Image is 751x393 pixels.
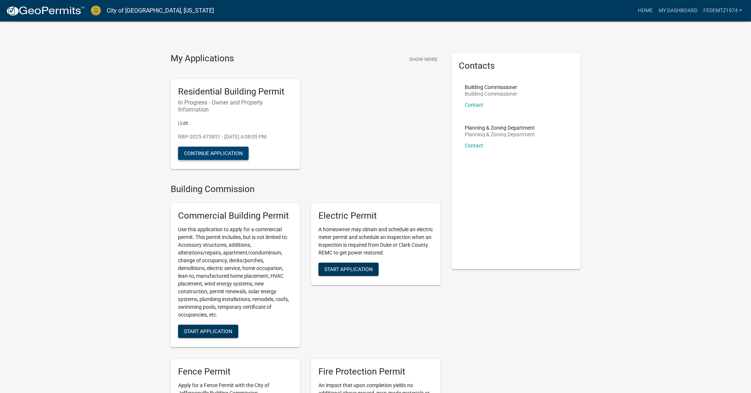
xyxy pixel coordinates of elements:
a: Contact [465,102,483,108]
span: Start Application [324,266,373,272]
p: Use this application to apply for a commercial permit. This permit includes, but is not limited t... [178,226,293,319]
button: Continue Application [178,147,249,160]
button: Show More [406,53,440,65]
button: Start Application [318,263,379,276]
h5: Fence Permit [178,366,293,377]
h5: Commercial Building Permit [178,211,293,221]
p: Planning & Zoning Department [465,132,535,137]
a: My Dashboard [656,4,700,18]
span: Start Application [184,328,232,334]
p: | Lot [178,119,293,127]
h4: My Applications [171,53,234,64]
p: Planning & Zoning Department [465,125,535,130]
a: Contact [465,143,483,148]
p: Building Commissioner [465,91,517,96]
h5: Fire Protection Permit [318,366,433,377]
h6: In Progress - Owner and Property Information [178,99,293,113]
h5: Residential Building Permit [178,86,293,97]
h5: Electric Permit [318,211,433,221]
a: City of [GEOGRAPHIC_DATA], [US_STATE] [107,4,214,17]
button: Start Application [178,325,238,338]
img: City of Jeffersonville, Indiana [91,6,101,16]
h5: Contacts [459,61,573,71]
a: Fedemtz1974 [700,4,745,18]
p: RBP-2025-473851 - [DATE] 4:08:05 PM [178,133,293,141]
p: Building Commissioner [465,85,517,90]
h4: Building Commission [171,184,440,195]
a: Home [635,4,656,18]
p: A homeowner may obtain and schedule an electric meter permit and schedule an inspection when an i... [318,226,433,257]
